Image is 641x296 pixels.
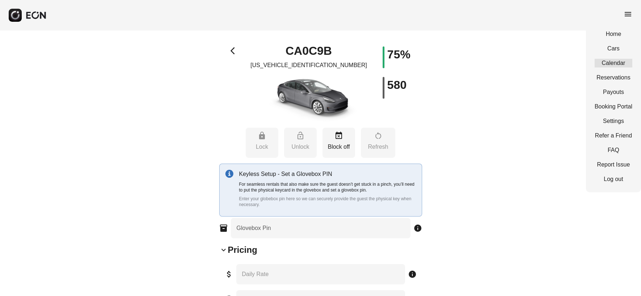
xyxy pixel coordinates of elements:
[258,73,359,123] img: car
[595,131,632,140] a: Refer a Friend
[413,224,422,233] span: info
[239,181,416,193] p: For seamless rentals that also make sure the guest doesn’t get stuck in a pinch, you’ll need to p...
[228,244,257,256] h2: Pricing
[219,224,228,233] span: inventory_2
[239,196,416,207] p: Enter your globebox pin here so we can securely provide the guest the physical key when necessary.
[225,270,233,279] span: attach_money
[595,44,632,53] a: Cars
[595,88,632,96] a: Payouts
[237,224,271,233] label: Glovebox Pin
[595,59,632,67] a: Calendar
[334,131,343,140] span: event_busy
[387,81,407,89] h1: 580
[624,10,632,18] span: menu
[595,117,632,126] a: Settings
[225,170,233,178] img: info
[595,146,632,155] a: FAQ
[326,143,351,151] p: Block off
[219,246,228,254] span: keyboard_arrow_down
[595,160,632,169] a: Report Issue
[239,170,416,178] p: Keyless Setup - Set a Glovebox PIN
[250,61,367,70] p: [US_VEHICLE_IDENTIFICATION_NUMBER]
[387,50,411,59] h1: 75%
[408,270,417,279] span: info
[286,46,332,55] h1: CA0C9B
[595,73,632,82] a: Reservations
[595,102,632,111] a: Booking Portal
[595,175,632,184] a: Log out
[230,46,239,55] span: arrow_back_ios
[595,30,632,38] a: Home
[322,128,355,158] button: Block off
